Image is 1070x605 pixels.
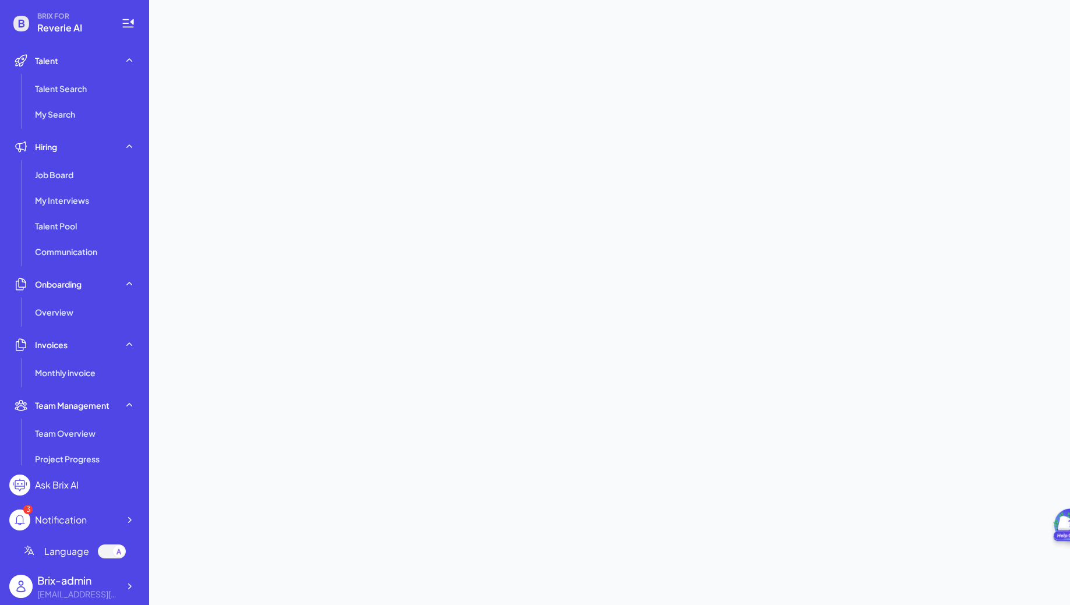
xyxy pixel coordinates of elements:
span: Talent Pool [35,220,77,232]
span: Job Board [35,169,73,181]
span: Talent [35,55,58,66]
span: Overview [35,306,73,318]
span: Hiring [35,141,57,153]
span: Invoices [35,339,68,351]
span: Reverie AI [37,21,107,35]
div: flora@joinbrix.com [37,588,119,600]
span: Monthly invoice [35,367,96,378]
span: Team Management [35,399,110,411]
span: Talent Search [35,83,87,94]
span: Language [44,544,89,558]
div: Notification [35,513,87,527]
span: Team Overview [35,427,96,439]
span: BRIX FOR [37,12,107,21]
div: Brix-admin [37,572,119,588]
span: Communication [35,246,97,257]
div: 3 [23,505,33,514]
span: Onboarding [35,278,82,290]
span: My Interviews [35,194,89,206]
img: user_logo.png [9,575,33,598]
div: Ask Brix AI [35,478,79,492]
span: My Search [35,108,75,120]
span: Project Progress [35,453,100,465]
